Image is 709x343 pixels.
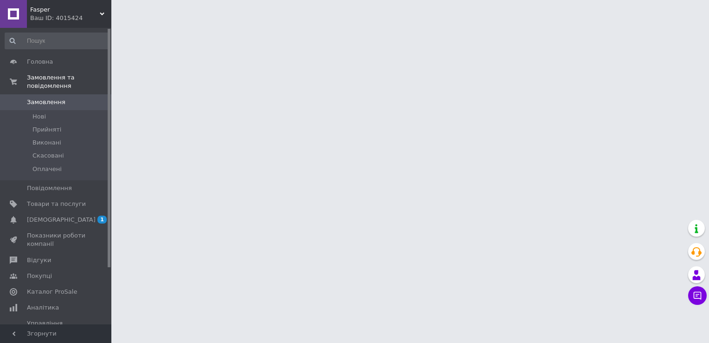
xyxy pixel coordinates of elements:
span: Виконані [32,139,61,147]
span: Аналітика [27,303,59,312]
span: Покупці [27,272,52,280]
button: Чат з покупцем [688,286,707,305]
span: Каталог ProSale [27,288,77,296]
span: [DEMOGRAPHIC_DATA] [27,216,96,224]
span: Повідомлення [27,184,72,192]
span: Головна [27,58,53,66]
span: Відгуки [27,256,51,264]
span: Замовлення [27,98,65,106]
span: Нові [32,112,46,121]
span: Замовлення та повідомлення [27,73,111,90]
span: Прийняті [32,125,61,134]
span: Управління сайтом [27,319,86,336]
span: Показники роботи компанії [27,231,86,248]
span: Оплачені [32,165,62,173]
span: Fasper [30,6,100,14]
span: Скасовані [32,152,64,160]
span: 1 [97,216,107,224]
input: Пошук [5,33,110,49]
span: Товари та послуги [27,200,86,208]
div: Ваш ID: 4015424 [30,14,111,22]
